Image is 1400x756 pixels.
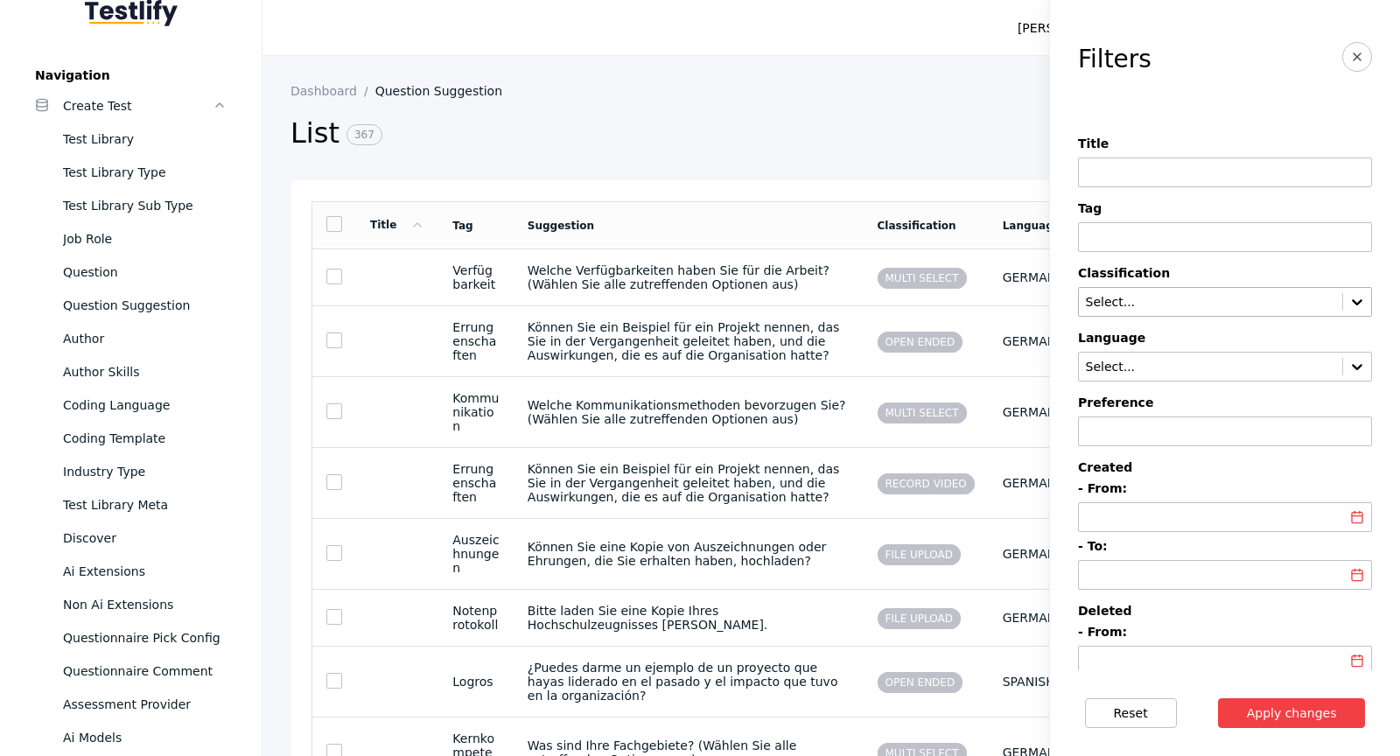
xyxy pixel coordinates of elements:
[1078,481,1372,495] label: - From:
[1078,201,1372,215] label: Tag
[1078,45,1151,73] h3: Filters
[21,189,241,222] a: Test Library Sub Type
[21,222,241,255] a: Job Role
[63,461,227,482] div: Industry Type
[63,727,227,748] div: Ai Models
[1078,331,1372,345] label: Language
[63,561,227,582] div: Ai Extensions
[21,488,241,521] a: Test Library Meta
[1003,220,1060,232] a: Language
[452,391,500,433] section: Kommunikation
[1078,539,1372,553] label: - To:
[528,661,850,703] section: ¿Puedes darme un ejemplo de un proyecto que hayas liderado en el pasado y el impacto que tuvo en ...
[21,422,241,455] a: Coding Template
[528,320,850,362] section: Können Sie ein Beispiel für ein Projekt nennen, das Sie in der Vergangenheit geleitet haben, und ...
[1018,17,1333,38] div: [PERSON_NAME][EMAIL_ADDRESS][DOMAIN_NAME]
[21,156,241,189] a: Test Library Type
[21,255,241,289] a: Question
[63,129,227,150] div: Test Library
[528,462,850,504] section: Können Sie ein Beispiel für ein Projekt nennen, das Sie in der Vergangenheit geleitet haben, und ...
[452,675,500,689] section: Logros
[878,268,967,289] span: MULTI SELECT
[1003,334,1060,348] section: GERMAN
[452,263,500,291] section: Verfügbarkeit
[63,395,227,416] div: Coding Language
[878,220,956,232] a: Classification
[1003,675,1060,689] section: SPANISH
[21,388,241,422] a: Coding Language
[21,289,241,322] a: Question Suggestion
[528,604,850,632] section: Bitte laden Sie eine Kopie Ihres Hochschulzeugnisses [PERSON_NAME].
[1078,266,1372,280] label: Classification
[290,115,1100,152] h2: List
[63,262,227,283] div: Question
[63,627,227,648] div: Questionnaire Pick Config
[1003,270,1060,284] section: GERMAN
[528,540,850,568] section: Können Sie eine Kopie von Auszeichnungen oder Ehrungen, die Sie erhalten haben, hochladen?
[63,162,227,183] div: Test Library Type
[452,533,500,575] section: Auszeichnungen
[63,694,227,715] div: Assessment Provider
[346,124,382,145] span: 367
[21,555,241,588] a: Ai Extensions
[21,621,241,654] a: Questionnaire Pick Config
[1003,476,1060,490] section: GERMAN
[21,588,241,621] a: Non Ai Extensions
[528,263,850,291] section: Welche Verfügbarkeiten haben Sie für die Arbeit? (Wählen Sie alle zutreffenden Optionen aus)
[878,672,963,693] span: OPEN ENDED
[1003,405,1060,419] section: GERMAN
[63,195,227,216] div: Test Library Sub Type
[452,604,500,632] section: Notenprotokoll
[21,68,241,82] label: Navigation
[452,220,472,232] a: Tag
[21,355,241,388] a: Author Skills
[21,721,241,754] a: Ai Models
[63,328,227,349] div: Author
[21,688,241,721] a: Assessment Provider
[1078,136,1372,150] label: Title
[63,594,227,615] div: Non Ai Extensions
[21,521,241,555] a: Discover
[1085,698,1177,728] button: Reset
[21,654,241,688] a: Questionnaire Comment
[528,220,594,232] a: Suggestion
[878,608,961,629] span: FILE UPLOAD
[21,322,241,355] a: Author
[63,95,213,116] div: Create Test
[370,219,424,231] a: Title
[1218,698,1366,728] button: Apply changes
[878,402,967,423] span: MULTI SELECT
[528,398,850,426] section: Welche Kommunikationsmethoden bevorzugen Sie? (Wählen Sie alle zutreffenden Optionen aus)
[878,332,963,353] span: OPEN ENDED
[63,661,227,682] div: Questionnaire Comment
[878,544,961,565] span: FILE UPLOAD
[290,84,375,98] a: Dashboard
[21,122,241,156] a: Test Library
[1078,625,1372,639] label: - From:
[63,295,227,316] div: Question Suggestion
[63,428,227,449] div: Coding Template
[1078,604,1372,618] label: Deleted
[1003,547,1060,561] section: GERMAN
[452,320,500,362] section: Errungenschaften
[1078,395,1372,409] label: Preference
[375,84,516,98] a: Question Suggestion
[63,361,227,382] div: Author Skills
[1003,611,1060,625] section: GERMAN
[63,494,227,515] div: Test Library Meta
[63,528,227,549] div: Discover
[452,462,500,504] section: Errungenschaften
[63,228,227,249] div: Job Role
[21,455,241,488] a: Industry Type
[878,473,975,494] span: RECORD VIDEO
[1078,460,1372,474] label: Created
